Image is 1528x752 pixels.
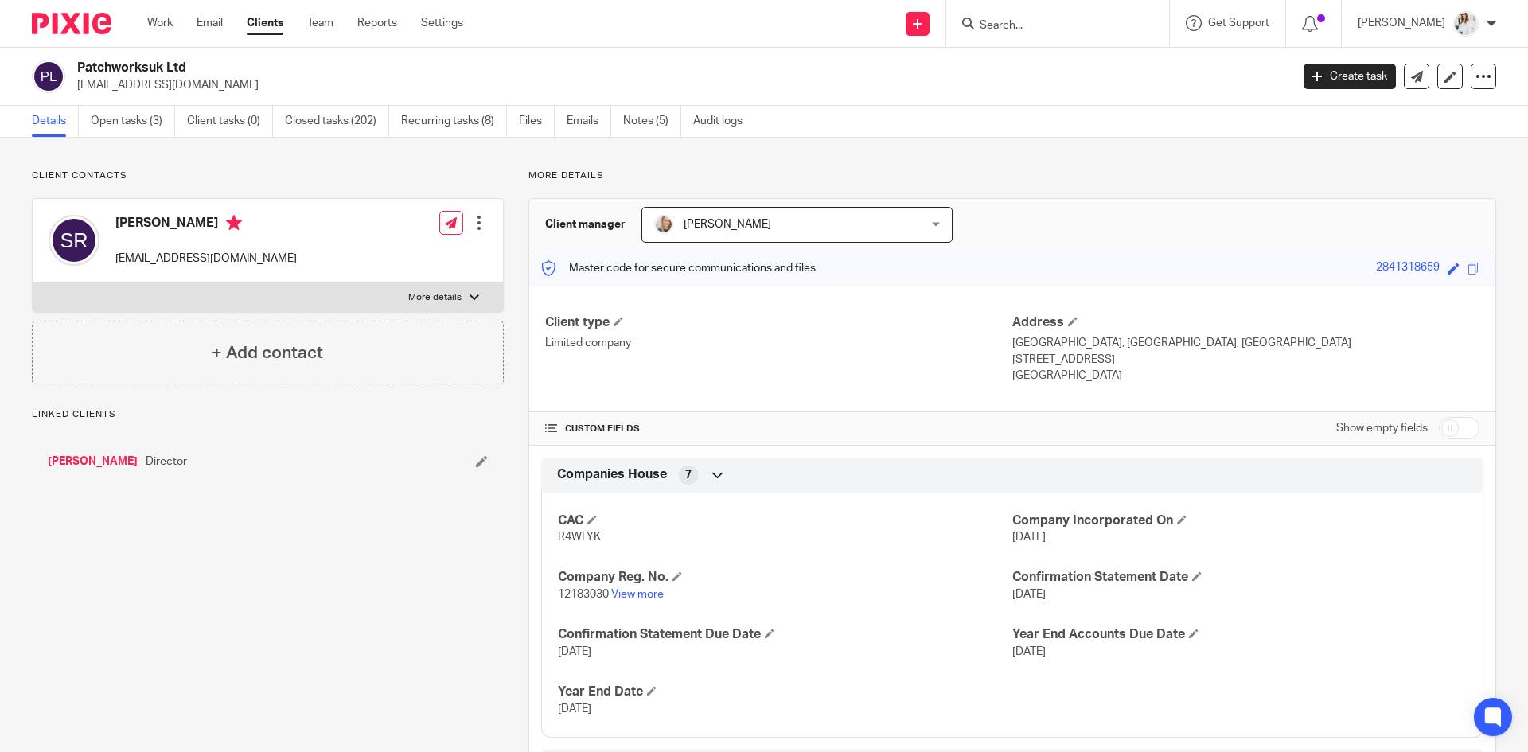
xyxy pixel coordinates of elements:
[1012,512,1467,529] h4: Company Incorporated On
[187,106,273,137] a: Client tasks (0)
[1453,11,1479,37] img: Daisy.JPG
[421,15,463,31] a: Settings
[558,569,1012,586] h4: Company Reg. No.
[558,512,1012,529] h4: CAC
[307,15,333,31] a: Team
[558,684,1012,700] h4: Year End Date
[545,335,1012,351] p: Limited company
[545,314,1012,331] h4: Client type
[49,215,99,266] img: svg%3E
[1012,368,1479,384] p: [GEOGRAPHIC_DATA]
[1208,18,1269,29] span: Get Support
[1012,626,1467,643] h4: Year End Accounts Due Date
[226,215,242,231] i: Primary
[654,215,673,234] img: IMG_7594.jpg
[285,106,389,137] a: Closed tasks (202)
[1012,569,1467,586] h4: Confirmation Statement Date
[519,106,555,137] a: Files
[558,589,609,600] span: 12183030
[545,423,1012,435] h4: CUSTOM FIELDS
[32,60,65,93] img: svg%3E
[611,589,664,600] a: View more
[32,13,111,34] img: Pixie
[197,15,223,31] a: Email
[684,219,771,230] span: [PERSON_NAME]
[685,467,692,483] span: 7
[1376,259,1440,278] div: 2841318659
[978,19,1121,33] input: Search
[1304,64,1396,89] a: Create task
[1012,314,1479,331] h4: Address
[558,532,601,543] span: R4WLYK
[147,15,173,31] a: Work
[1012,589,1046,600] span: [DATE]
[357,15,397,31] a: Reports
[558,703,591,715] span: [DATE]
[541,260,816,276] p: Master code for secure communications and files
[146,454,187,470] span: Director
[212,341,323,365] h4: + Add contact
[557,466,667,483] span: Companies House
[48,454,138,470] a: [PERSON_NAME]
[693,106,754,137] a: Audit logs
[77,60,1039,76] h2: Patchworksuk Ltd
[1012,532,1046,543] span: [DATE]
[1012,335,1479,351] p: [GEOGRAPHIC_DATA], [GEOGRAPHIC_DATA], [GEOGRAPHIC_DATA]
[115,251,297,267] p: [EMAIL_ADDRESS][DOMAIN_NAME]
[115,215,297,235] h4: [PERSON_NAME]
[408,291,462,304] p: More details
[567,106,611,137] a: Emails
[623,106,681,137] a: Notes (5)
[77,77,1280,93] p: [EMAIL_ADDRESS][DOMAIN_NAME]
[1358,15,1445,31] p: [PERSON_NAME]
[558,646,591,657] span: [DATE]
[1012,352,1479,368] p: [STREET_ADDRESS]
[1012,646,1046,657] span: [DATE]
[1336,420,1428,436] label: Show empty fields
[558,626,1012,643] h4: Confirmation Statement Due Date
[247,15,283,31] a: Clients
[32,106,79,137] a: Details
[32,169,504,182] p: Client contacts
[401,106,507,137] a: Recurring tasks (8)
[32,408,504,421] p: Linked clients
[545,216,626,232] h3: Client manager
[528,169,1496,182] p: More details
[91,106,175,137] a: Open tasks (3)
